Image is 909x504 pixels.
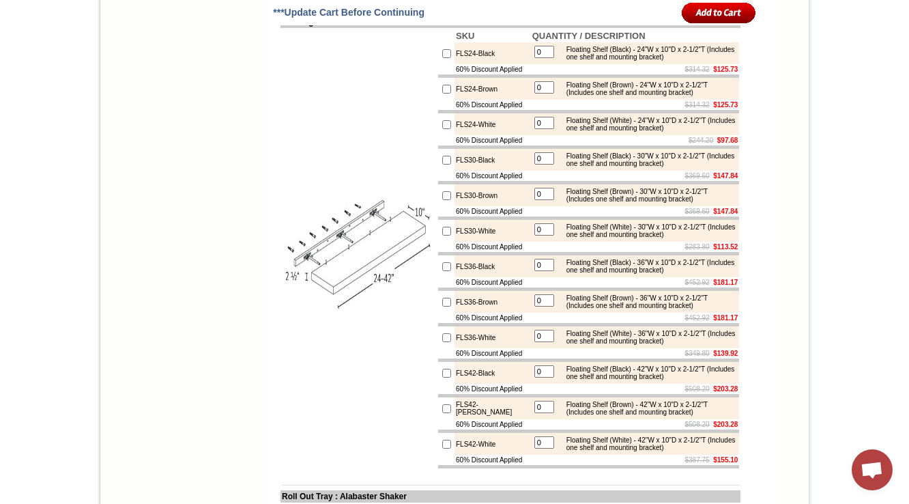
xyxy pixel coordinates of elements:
[454,455,531,465] td: 60% Discount Applied
[713,66,738,73] b: $125.73
[685,172,710,180] s: $369.60
[713,172,738,180] b: $147.84
[560,330,736,345] div: Floating Shelf (White) - 36"W x 10"D x 2-1/2"T (Includes one shelf and mounting bracket)
[685,66,710,73] s: $314.32
[713,314,738,322] b: $181.17
[685,279,710,286] s: $452.92
[685,208,710,215] s: $369.60
[454,313,531,323] td: 60% Discount Applied
[282,172,435,326] img: Floating Shelf
[454,64,531,74] td: 60% Discount Applied
[717,137,738,144] b: $97.68
[682,1,756,24] input: Add to Cart
[454,42,531,64] td: FLS24-Black
[685,243,710,251] s: $283.80
[124,62,158,76] td: Baycreek Gray
[121,38,124,39] img: spacer.gif
[713,243,738,251] b: $113.52
[713,208,738,215] b: $147.84
[454,433,531,455] td: FLS42-White
[35,38,37,39] img: spacer.gif
[273,7,424,18] span: ***Update Cart Before Continuing
[81,62,122,77] td: [PERSON_NAME] White Shaker
[456,31,474,41] b: SKU
[713,279,738,286] b: $181.17
[713,350,738,357] b: $139.92
[454,171,531,181] td: 60% Discount Applied
[454,362,531,384] td: FLS42-Black
[454,242,531,252] td: 60% Discount Applied
[560,365,736,380] div: Floating Shelf (Black) - 42"W x 10"D x 2-1/2"T (Includes one shelf and mounting bracket)
[560,81,736,96] div: Floating Shelf (Brown) - 24"W x 10"D x 2-1/2"T (Includes one shelf and mounting bracket)
[560,117,736,132] div: Floating Shelf (White) - 24"W x 10"D x 2-1/2"T (Includes one shelf and mounting bracket)
[454,277,531,288] td: 60% Discount Applied
[454,255,531,277] td: FLS36-Black
[713,385,738,393] b: $203.28
[532,31,646,41] b: QUANTITY / DESCRIPTION
[454,184,531,206] td: FLS30-Brown
[689,137,713,144] s: $244.20
[852,449,893,490] div: Open chat
[685,314,710,322] s: $452.92
[560,294,736,309] div: Floating Shelf (Brown) - 36"W x 10"D x 2-1/2"T (Includes one shelf and mounting bracket)
[232,38,234,39] img: spacer.gif
[454,326,531,348] td: FLS36-White
[560,259,736,274] div: Floating Shelf (Black) - 36"W x 10"D x 2-1/2"T (Includes one shelf and mounting bracket)
[16,5,111,13] b: Price Sheet View in PDF Format
[2,3,13,14] img: pdf.png
[195,38,197,39] img: spacer.gif
[197,62,232,76] td: Bellmonte Maple
[713,101,738,109] b: $125.73
[560,188,736,203] div: Floating Shelf (Brown) - 30"W x 10"D x 2-1/2"T (Includes one shelf and mounting bracket)
[454,100,531,110] td: 60% Discount Applied
[454,149,531,171] td: FLS30-Black
[454,419,531,430] td: 60% Discount Applied
[280,490,740,503] td: Roll Out Tray : Alabaster Shaker
[454,291,531,313] td: FLS36-Brown
[560,46,736,61] div: Floating Shelf (Black) - 24"W x 10"D x 2-1/2"T (Includes one shelf and mounting bracket)
[685,421,710,428] s: $508.20
[454,348,531,359] td: 60% Discount Applied
[685,101,710,109] s: $314.32
[685,456,710,464] s: $387.75
[560,152,736,167] div: Floating Shelf (Black) - 30"W x 10"D x 2-1/2"T (Includes one shelf and mounting bracket)
[560,401,736,416] div: Floating Shelf (Brown) - 42"W x 10"D x 2-1/2"T (Includes one shelf and mounting bracket)
[158,38,160,39] img: spacer.gif
[560,223,736,238] div: Floating Shelf (White) - 30"W x 10"D x 2-1/2"T (Includes one shelf and mounting bracket)
[454,397,531,419] td: FLS42-[PERSON_NAME]
[16,2,111,14] a: Price Sheet View in PDF Format
[37,62,78,77] td: [PERSON_NAME] Yellow Walnut
[454,135,531,145] td: 60% Discount Applied
[685,385,710,393] s: $508.20
[234,62,276,77] td: [PERSON_NAME] Blue Shaker
[78,38,81,39] img: spacer.gif
[454,220,531,242] td: FLS30-White
[160,62,195,77] td: Beachwood Oak Shaker
[454,78,531,100] td: FLS24-Brown
[454,113,531,135] td: FLS24-White
[713,456,738,464] b: $155.10
[454,384,531,394] td: 60% Discount Applied
[560,436,736,451] div: Floating Shelf (White) - 42"W x 10"D x 2-1/2"T (Includes one shelf and mounting bracket)
[454,206,531,216] td: 60% Discount Applied
[685,350,710,357] s: $349.80
[713,421,738,428] b: $203.28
